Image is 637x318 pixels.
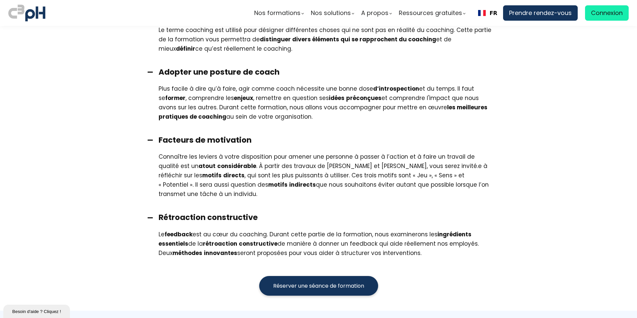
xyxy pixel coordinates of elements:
b: indirects [289,181,316,189]
b: feedback [165,230,193,238]
a: FR [478,10,497,16]
b: méthodes [173,249,202,257]
b: enjeux [234,94,253,102]
b: définir [176,45,195,53]
b: préconçues [346,94,381,102]
div: Language Switcher [472,5,503,21]
a: Connexion [585,5,629,21]
h3: Facteurs de motivation [159,135,495,145]
div: Connaître les leviers à votre disposition pour amener une personne à passer à l’action et à faire... [159,152,495,199]
b: motifs [202,171,222,179]
button: Réserver une séance de formation [259,276,378,296]
b: essentiels [159,240,188,248]
b: directs [223,171,245,179]
span: Réserver une séance de formation [273,282,364,290]
span: Nos solutions [311,8,351,18]
a: Prendre rendez-vous [503,5,578,21]
b: former [165,94,186,102]
h3: Adopter une posture de coach [159,67,495,77]
b: innovantes [204,249,237,257]
img: logo C3PH [8,3,45,23]
iframe: chat widget [3,303,71,318]
b: constructive [239,240,278,248]
b: idées [329,94,344,102]
h3: Rétroaction constructive [159,212,495,223]
span: Ressources gratuites [399,8,462,18]
b: ingrédients [437,230,471,238]
b: rétroaction [203,240,237,248]
div: Language selected: Français [472,5,503,21]
b: considérable [217,162,256,170]
b: atout [199,162,216,170]
div: Plus facile à dire qu’à faire, agir comme coach nécessite une bonne dose et du temps. Il faut se ... [159,84,495,121]
b: d’introspection [373,85,419,93]
b: motifs [268,181,288,189]
span: Nos formations [254,8,301,18]
span: A propos [361,8,388,18]
b: les meilleures pratiques de coaching [159,103,487,121]
div: Le terme coaching est utilisé pour désigner différentes choses qui ne sont pas en réalité du coac... [159,25,495,53]
div: Le est au cœur du coaching. Durant cette partie de la formation, nous examinerons les de la de ma... [159,230,495,258]
span: Prendre rendez-vous [509,8,572,18]
img: Français flag [478,10,486,16]
b: distinguer divers éléments qui se rapprochent du coaching [260,35,436,43]
span: Connexion [591,8,623,18]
